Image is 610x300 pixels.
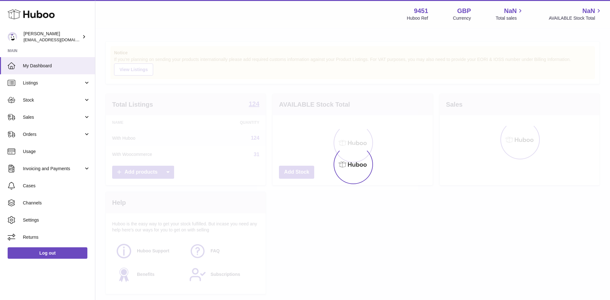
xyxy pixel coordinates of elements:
span: AVAILABLE Stock Total [549,15,602,21]
a: NaN Total sales [496,7,524,21]
a: NaN AVAILABLE Stock Total [549,7,602,21]
span: Invoicing and Payments [23,166,84,172]
span: Listings [23,80,84,86]
span: Settings [23,217,90,223]
div: Huboo Ref [407,15,428,21]
span: Returns [23,234,90,240]
span: Channels [23,200,90,206]
span: NaN [582,7,595,15]
img: internalAdmin-9451@internal.huboo.com [8,32,17,42]
span: Usage [23,149,90,155]
div: [PERSON_NAME] [24,31,81,43]
strong: GBP [457,7,471,15]
span: My Dashboard [23,63,90,69]
strong: 9451 [414,7,428,15]
span: Total sales [496,15,524,21]
span: Cases [23,183,90,189]
span: Orders [23,131,84,137]
span: [EMAIL_ADDRESS][DOMAIN_NAME] [24,37,93,42]
span: NaN [504,7,517,15]
span: Sales [23,114,84,120]
span: Stock [23,97,84,103]
div: Currency [453,15,471,21]
a: Log out [8,247,87,259]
